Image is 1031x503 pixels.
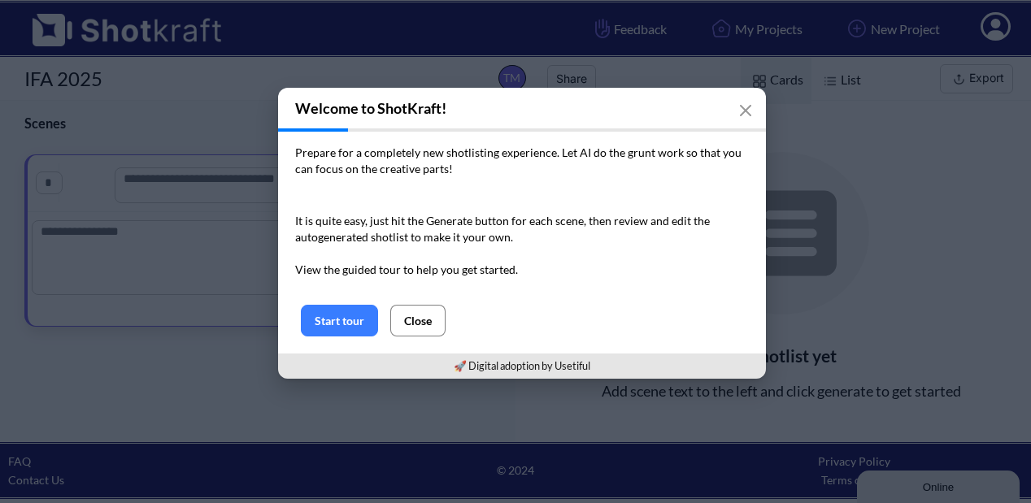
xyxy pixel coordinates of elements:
button: Close [390,305,446,336]
p: It is quite easy, just hit the Generate button for each scene, then review and edit the autogener... [295,213,749,278]
a: 🚀 Digital adoption by Usetiful [454,359,590,372]
span: Prepare for a completely new shotlisting experience. [295,145,559,159]
div: Online [12,14,150,26]
h3: Welcome to ShotKraft! [278,88,766,128]
button: Start tour [301,305,378,336]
